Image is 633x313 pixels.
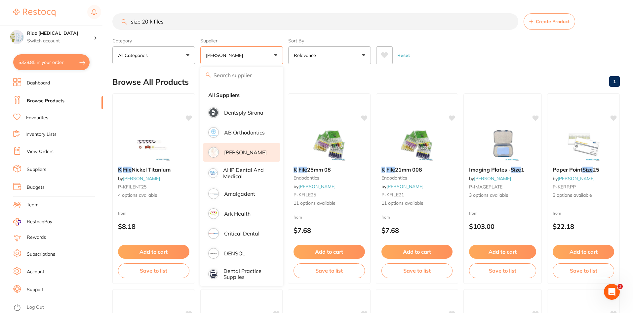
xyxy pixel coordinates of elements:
[27,219,52,225] span: RestocqPay
[536,19,570,24] span: Create Product
[582,166,593,173] em: Size
[604,284,620,300] iframe: Intercom live chat
[395,128,438,161] img: K File 21mm 008
[209,169,217,177] img: AHP Dental and Medical
[27,166,46,173] a: Suppliers
[118,211,127,216] span: from
[123,176,160,182] a: [PERSON_NAME]
[132,128,175,161] img: K File Nickel Titanium
[288,38,371,44] label: Sort By
[27,80,50,86] a: Dashboard
[13,218,21,226] img: RestocqPay
[13,54,90,70] button: $328.85 in your order
[118,245,189,259] button: Add to cart
[118,184,146,190] span: P-KFILENT25
[209,249,218,258] img: DENSOL
[294,166,297,173] em: K
[224,149,267,155] p: [PERSON_NAME]
[469,184,502,190] span: P-IMAGEPLATE
[469,223,536,230] p: $103.00
[27,304,44,311] a: Log Out
[308,128,351,161] img: K File 25mm 08
[27,30,94,37] h4: Riaz Dental Surgery
[511,166,521,173] em: Size
[558,176,595,182] a: [PERSON_NAME]
[381,245,453,259] button: Add to cart
[209,229,218,238] img: Critical Dental
[381,215,390,220] span: from
[123,166,132,173] em: File
[223,268,271,280] p: Dental Practice Supplies
[27,184,45,191] a: Budgets
[386,166,395,173] em: File
[288,46,371,64] button: Relevance
[593,166,599,173] span: 25
[294,167,365,173] b: K File 25mm 08
[474,176,511,182] a: [PERSON_NAME]
[553,192,614,199] span: 3 options available
[294,183,336,189] span: by
[294,200,365,207] span: 11 options available
[224,231,259,236] p: Critical Dental
[27,234,46,241] a: Rewards
[553,166,582,173] span: Paper Point
[112,46,195,64] button: All Categories
[294,215,302,220] span: from
[223,167,271,179] p: AHP Dental and Medical
[118,223,189,230] p: $8.18
[553,167,614,173] b: Paper Point Size 25
[298,166,307,173] em: File
[553,263,614,278] button: Save to list
[13,9,56,17] img: Restocq Logo
[224,110,263,116] p: Dentsply Sirona
[224,130,265,135] p: AB Orthodontics
[553,223,614,230] p: $22.18
[294,227,365,234] p: $7.68
[132,166,171,173] span: Nickel Titanium
[200,67,283,83] input: Search supplier
[553,245,614,259] button: Add to cart
[307,166,331,173] span: 25mm 08
[381,166,385,173] em: K
[224,250,245,256] p: DENSOL
[203,88,280,102] li: Clear selection
[562,128,605,161] img: Paper Point Size 25
[118,176,160,182] span: by
[27,269,44,275] a: Account
[209,209,218,218] img: Ark Health
[118,192,189,199] span: 4 options available
[469,167,536,173] b: Imaging Plates - Size 1
[206,52,246,59] p: [PERSON_NAME]
[10,30,23,44] img: Riaz Dental Surgery
[118,52,150,59] p: All Categories
[27,251,55,258] a: Subscriptions
[13,5,56,20] a: Restocq Logo
[27,202,38,208] a: Team
[469,166,511,173] span: Imaging Plates -
[381,263,453,278] button: Save to list
[617,284,623,289] span: 1
[118,263,189,278] button: Save to list
[209,108,218,117] img: Dentsply Sirona
[209,128,218,137] img: AB Orthodontics
[553,211,561,216] span: from
[381,167,453,173] b: K File 21mm 008
[381,183,423,189] span: by
[294,175,365,181] small: endodontics
[481,128,524,161] img: Imaging Plates - Size 1
[469,263,536,278] button: Save to list
[609,75,620,88] a: 1
[224,211,251,217] p: Ark Health
[521,166,524,173] span: 1
[209,270,217,278] img: Dental Practice Supplies
[395,166,422,173] span: 21mm 008
[381,175,453,181] small: endodontics
[469,192,536,199] span: 3 options available
[118,167,189,173] b: K File Nickel Titanium
[112,13,518,30] input: Search Products
[294,245,365,259] button: Add to cart
[553,184,576,190] span: P-KERRPP
[200,46,283,64] button: [PERSON_NAME]
[294,263,365,278] button: Save to list
[118,166,122,173] em: K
